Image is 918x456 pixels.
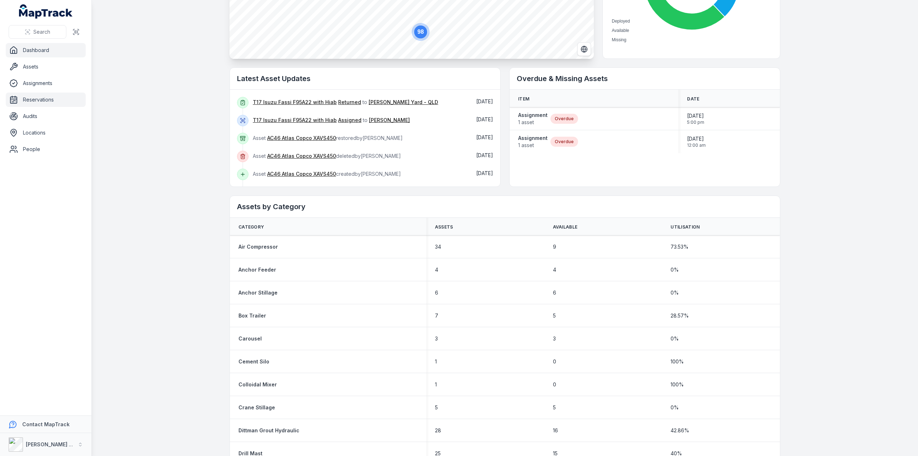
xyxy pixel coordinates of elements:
span: 5 [553,404,556,411]
span: Available [553,224,578,230]
a: Audits [6,109,86,123]
span: 5 [553,312,556,319]
span: 16 [553,427,558,434]
span: 1 asset [518,142,548,149]
a: Locations [6,126,86,140]
h2: Overdue & Missing Assets [517,74,773,84]
span: Assets [435,224,453,230]
a: AC46 Atlas Copco XAVS450 [267,135,336,142]
strong: Box Trailer [238,312,266,319]
a: Returned [338,99,361,106]
span: [DATE] [687,135,706,142]
span: 34 [435,243,441,250]
span: 3 [435,335,438,342]
strong: Assignment [518,135,548,142]
span: 0 % [671,335,679,342]
span: 4 [553,266,556,273]
a: T17 Isuzu Fassi F95A22 with Hiab [253,117,337,124]
h2: Assets by Category [237,202,773,212]
a: People [6,142,86,156]
a: [PERSON_NAME] [369,117,410,124]
a: Colloidal Mixer [238,381,277,388]
span: 9 [553,243,556,250]
a: AC46 Atlas Copco XAVS450 [267,152,336,160]
div: Overdue [550,137,578,147]
span: Available [612,28,629,33]
a: T17 Isuzu Fassi F95A22 with Hiab [253,99,337,106]
span: 0 % [671,266,679,273]
span: 5 [435,404,438,411]
span: [DATE] [476,152,493,158]
strong: Contact MapTrack [22,421,70,427]
strong: Assignment [518,112,548,119]
a: MapTrack [19,4,73,19]
span: Deployed [612,19,630,24]
time: 8/21/2025, 12:31:13 PM [476,170,493,176]
a: Anchor Stillage [238,289,278,296]
a: Reservations [6,93,86,107]
span: to [253,117,410,123]
a: Cement Silo [238,358,269,365]
a: Assignment1 asset [518,135,548,149]
span: to [253,99,438,105]
span: 6 [435,289,438,296]
a: Assigned [338,117,361,124]
span: 28.57 % [671,312,689,319]
span: 0 [553,358,556,365]
a: Assignments [6,76,86,90]
time: 8/21/2025, 12:42:53 PM [476,134,493,140]
a: [PERSON_NAME] Yard - QLD [369,99,438,106]
span: Item [518,96,529,102]
span: 100 % [671,381,684,388]
h2: Latest Asset Updates [237,74,493,84]
a: AC46 Atlas Copco XAVS450 [267,170,336,178]
span: Search [33,28,50,36]
button: Search [9,25,66,39]
span: 0 [553,381,556,388]
span: [DATE] [476,134,493,140]
span: Asset restored by [PERSON_NAME] [253,135,403,141]
span: 0 % [671,404,679,411]
span: Asset created by [PERSON_NAME] [253,171,401,177]
span: 7 [435,312,438,319]
a: Anchor Feeder [238,266,276,273]
span: Utilisation [671,224,700,230]
span: 73.53 % [671,243,688,250]
span: 12:00 am [687,142,706,148]
span: [DATE] [687,112,704,119]
span: Missing [612,37,626,42]
span: 4 [435,266,438,273]
span: 42.86 % [671,427,689,434]
a: Assets [6,60,86,74]
span: Asset deleted by [PERSON_NAME] [253,153,401,159]
span: [DATE] [476,116,493,122]
time: 8/21/2025, 12:41:11 PM [476,152,493,158]
span: [DATE] [476,98,493,104]
a: Crane Stillage [238,404,275,411]
a: Carousel [238,335,262,342]
button: Switch to Satellite View [577,42,591,56]
span: [DATE] [476,170,493,176]
time: 7/31/2025, 12:00:00 AM [687,135,706,148]
a: Assignment1 asset [518,112,548,126]
a: Dashboard [6,43,86,57]
span: Date [687,96,699,102]
div: Overdue [550,114,578,124]
span: 1 asset [518,119,548,126]
strong: [PERSON_NAME] Group [26,441,85,447]
span: 6 [553,289,556,296]
a: Air Compressor [238,243,278,250]
span: 5:00 pm [687,119,704,125]
span: Category [238,224,264,230]
time: 8/22/2025, 9:42:20 AM [476,116,493,122]
span: 1 [435,381,437,388]
a: Dittman Grout Hydraulic [238,427,299,434]
span: 3 [553,335,556,342]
